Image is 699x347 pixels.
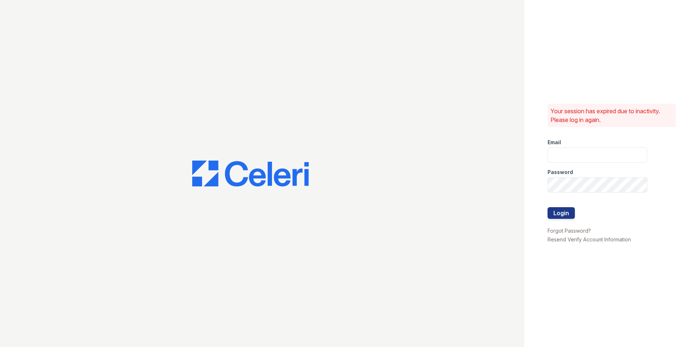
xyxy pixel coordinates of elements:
[548,169,573,176] label: Password
[548,139,561,146] label: Email
[550,107,673,124] p: Your session has expired due to inactivity. Please log in again.
[548,236,631,242] a: Resend Verify Account Information
[548,207,575,219] button: Login
[548,228,591,234] a: Forgot Password?
[192,161,309,187] img: CE_Logo_Blue-a8612792a0a2168367f1c8372b55b34899dd931a85d93a1a3d3e32e68fde9ad4.png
